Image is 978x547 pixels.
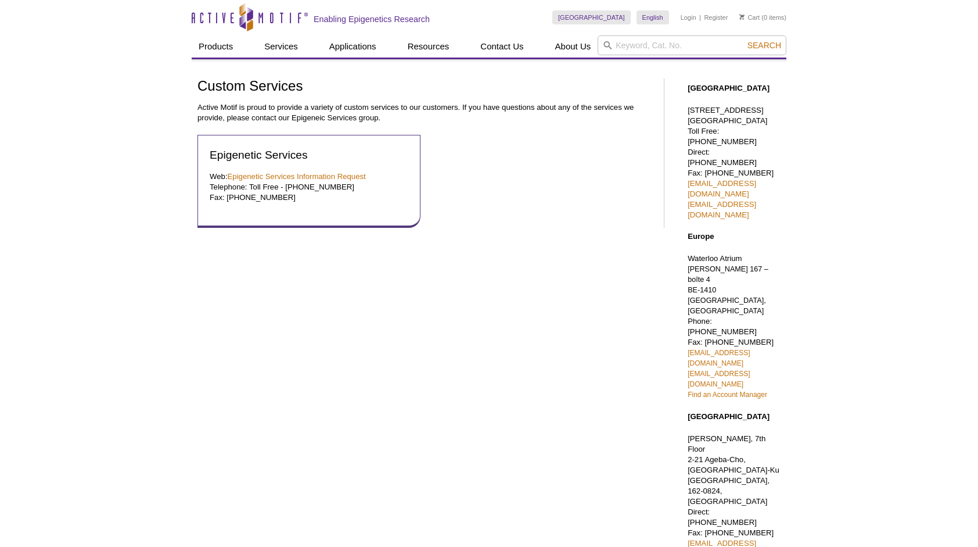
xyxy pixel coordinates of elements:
[688,200,756,219] a: [EMAIL_ADDRESS][DOMAIN_NAME]
[699,10,701,24] li: |
[688,412,770,421] strong: [GEOGRAPHIC_DATA]
[688,370,750,388] a: [EMAIL_ADDRESS][DOMAIN_NAME]
[688,232,714,241] strong: Europe
[192,35,240,58] a: Products
[688,265,768,315] span: [PERSON_NAME] 167 – boîte 4 BE-1410 [GEOGRAPHIC_DATA], [GEOGRAPHIC_DATA]
[688,349,750,367] a: [EMAIL_ADDRESS][DOMAIN_NAME]
[473,35,530,58] a: Contact Us
[257,35,305,58] a: Services
[747,41,781,50] span: Search
[739,13,760,22] a: Cart
[688,253,781,400] p: Waterloo Atrium Phone: [PHONE_NUMBER] Fax: [PHONE_NUMBER]
[401,35,456,58] a: Resources
[704,13,728,22] a: Register
[552,10,631,24] a: [GEOGRAPHIC_DATA]
[197,78,652,95] h1: Custom Services
[322,35,383,58] a: Applications
[314,14,430,24] h2: Enabling Epigenetics Research
[688,179,756,198] a: [EMAIL_ADDRESS][DOMAIN_NAME]
[688,391,767,399] a: Find an Account Manager
[688,105,781,220] p: [STREET_ADDRESS] [GEOGRAPHIC_DATA] Toll Free: [PHONE_NUMBER] Direct: [PHONE_NUMBER] Fax: [PHONE_N...
[210,171,408,203] p: Web: Telephone: Toll Free - [PHONE_NUMBER] Fax: [PHONE_NUMBER]
[744,40,785,51] button: Search
[637,10,669,24] a: English
[739,10,786,24] li: (0 items)
[598,35,786,55] input: Keyword, Cat. No.
[210,147,408,163] h2: Epigenetic Services
[228,172,366,181] a: Epigenetic Services Information Request
[688,84,770,92] strong: [GEOGRAPHIC_DATA]
[197,102,652,123] p: Active Motif is proud to provide a variety of custom services to our customers. If you have quest...
[739,14,745,20] img: Your Cart
[548,35,598,58] a: About Us
[681,13,696,22] a: Login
